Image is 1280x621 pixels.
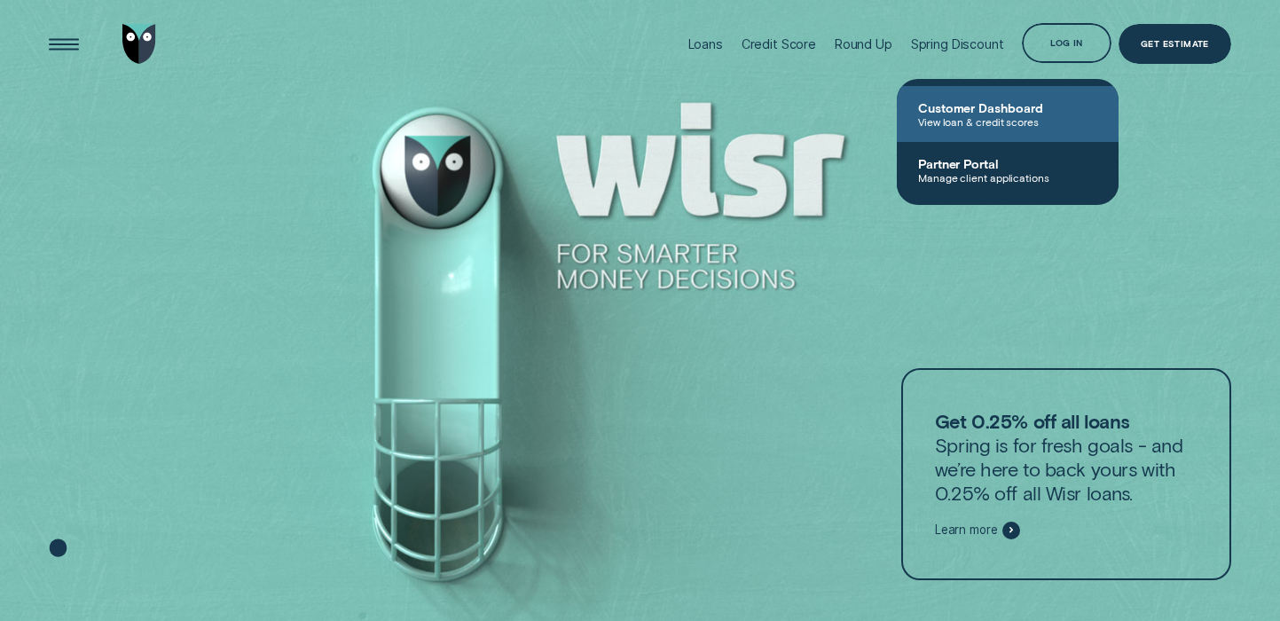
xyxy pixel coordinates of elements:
strong: Get 0.25% off all loans [935,409,1130,432]
div: Credit Score [742,36,816,51]
button: Open Menu [43,24,83,64]
div: Round Up [835,36,892,51]
a: Customer DashboardView loan & credit scores [897,86,1119,142]
a: Get 0.25% off all loansSpring is for fresh goals - and we’re here to back yours with 0.25% off al... [901,368,1231,580]
img: Wisr [122,24,156,64]
span: Customer Dashboard [918,100,1097,115]
a: Partner PortalManage client applications [897,142,1119,198]
span: Manage client applications [918,171,1097,184]
a: Get Estimate [1119,24,1231,64]
span: Learn more [935,523,998,538]
div: Loans [688,36,723,51]
span: Partner Portal [918,156,1097,171]
div: Spring Discount [911,36,1004,51]
p: Spring is for fresh goals - and we’re here to back yours with 0.25% off all Wisr loans. [935,409,1198,506]
button: Log in [1022,23,1111,63]
span: View loan & credit scores [918,115,1097,128]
